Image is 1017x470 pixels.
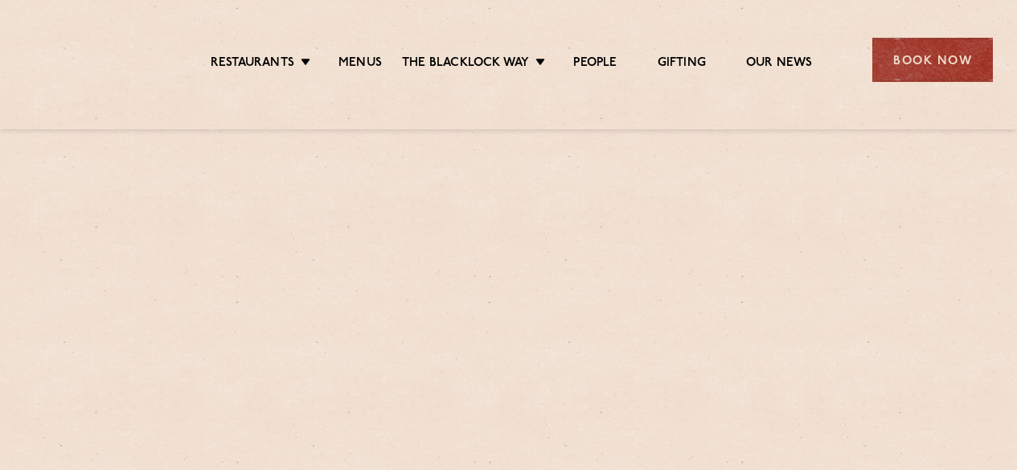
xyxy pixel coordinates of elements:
a: The Blacklock Way [402,55,529,73]
a: Gifting [658,55,706,73]
img: svg%3E [24,15,158,105]
a: Restaurants [211,55,294,73]
a: Our News [746,55,813,73]
a: Menus [338,55,382,73]
div: Book Now [872,38,993,82]
a: People [573,55,617,73]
